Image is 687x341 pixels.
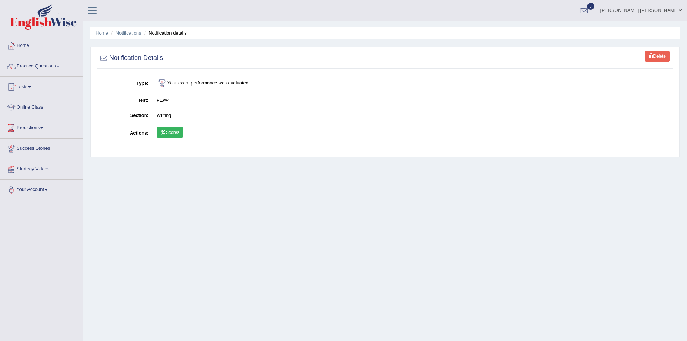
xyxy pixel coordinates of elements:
[0,118,83,136] a: Predictions
[116,30,141,36] a: Notifications
[0,159,83,177] a: Strategy Videos
[0,180,83,198] a: Your Account
[0,36,83,54] a: Home
[142,30,187,36] li: Notification details
[0,56,83,74] a: Practice Questions
[587,3,594,10] span: 0
[645,51,670,62] a: Delete
[98,108,153,123] th: Section
[153,108,671,123] td: Writing
[0,139,83,157] a: Success Stories
[98,74,153,93] th: Type
[157,127,183,138] a: Scores
[153,74,671,93] td: Your exam performance was evaluated
[98,93,153,108] th: Test
[98,123,153,144] th: Actions
[98,53,163,64] h2: Notification Details
[0,97,83,115] a: Online Class
[0,77,83,95] a: Tests
[96,30,108,36] a: Home
[153,93,671,108] td: PEW4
